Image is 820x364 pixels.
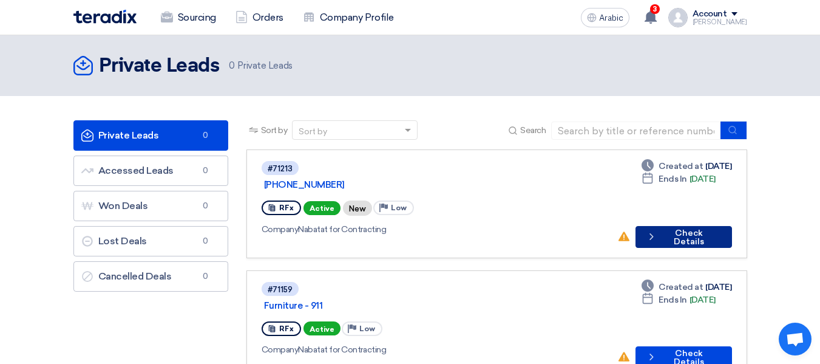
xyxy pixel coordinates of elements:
input: Search by title or reference number [551,122,721,140]
font: Ends In [659,295,687,305]
a: Orders [226,4,293,31]
font: Search [520,125,546,136]
font: RFx [279,325,294,333]
font: Check Details [674,228,704,247]
a: Sourcing [151,4,226,31]
font: Active [310,325,334,333]
font: Sort by [261,125,288,136]
a: Furniture - 911 [264,300,568,311]
font: 0 [229,60,235,71]
font: Cancelled Deals [98,270,172,282]
font: Sourcing [178,12,216,23]
font: Company [262,224,299,235]
font: [DATE] [705,161,731,171]
font: [DATE] [705,282,731,292]
font: Private Leads [237,60,293,71]
font: #71159 [268,285,293,294]
font: Sort by [299,126,327,137]
font: Ends In [659,174,687,184]
font: Accessed Leads [98,165,174,176]
font: #71213 [268,164,293,173]
font: Company Profile [320,12,394,23]
font: Arabic [599,13,623,23]
button: Arabic [581,8,629,27]
font: Won Deals [98,200,148,211]
font: Account [693,9,727,19]
button: Check Details [635,226,732,248]
a: Lost Deals0 [73,226,228,256]
a: Open chat [779,323,812,355]
font: [PHONE_NUMBER] [264,179,345,190]
img: profile_test.png [668,8,688,27]
font: Low [391,204,407,212]
font: Orders [252,12,283,23]
font: Nabatat for Contracting [298,345,386,355]
a: Private Leads0 [73,120,228,151]
font: Active [310,204,334,213]
font: Low [359,325,375,333]
font: Created at [659,282,703,292]
font: 0 [203,272,208,281]
a: Cancelled Deals0 [73,261,228,292]
img: Teradix logo [73,10,137,24]
font: 0 [203,166,208,175]
font: 0 [203,201,208,210]
a: Won Deals0 [73,191,228,221]
font: Private Leads [99,57,220,76]
a: Accessed Leads0 [73,156,228,186]
font: 3 [652,5,657,13]
font: [DATE] [690,174,716,184]
font: New [349,204,366,213]
font: RFx [279,204,294,212]
font: Lost Deals [98,235,147,247]
font: 0 [203,131,208,140]
font: Created at [659,161,703,171]
font: 0 [203,236,208,246]
a: [PHONE_NUMBER] [264,179,568,190]
font: Furniture - 911 [264,300,323,311]
font: [PERSON_NAME] [693,18,747,26]
font: Private Leads [98,129,159,141]
font: [DATE] [690,295,716,305]
font: Nabatat for Contracting [298,224,386,235]
font: Company [262,345,299,355]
